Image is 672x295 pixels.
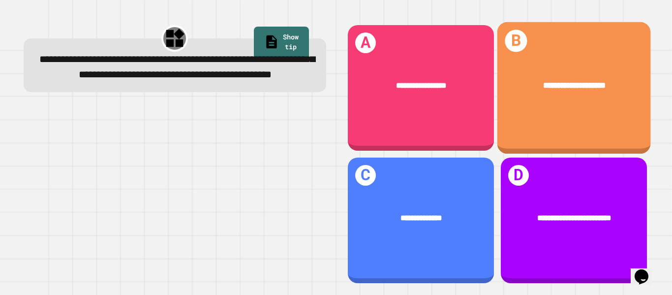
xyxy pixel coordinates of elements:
[355,165,376,186] h1: C
[508,165,529,186] h1: D
[355,33,376,54] h1: A
[631,256,662,285] iframe: chat widget
[254,27,309,60] a: Show tip
[505,30,527,52] h1: B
